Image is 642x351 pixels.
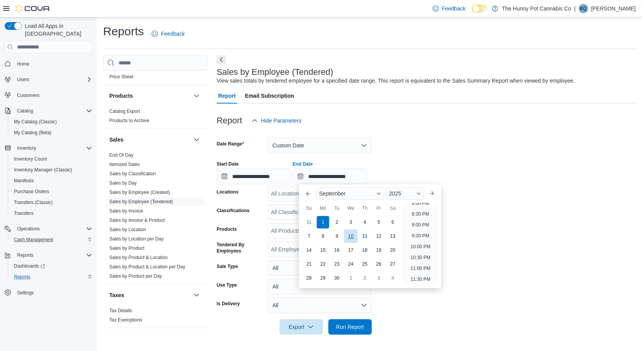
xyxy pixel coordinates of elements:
[109,264,185,270] span: Sales by Product & Location per Day
[302,215,400,285] div: September, 2025
[109,162,140,167] a: Itemized Sales
[217,67,333,77] h3: Sales by Employee (Tendered)
[2,105,95,116] button: Catalog
[11,117,92,126] span: My Catalog (Classic)
[103,24,144,39] h1: Reports
[11,187,92,196] span: Purchase Orders
[14,106,36,116] button: Catalog
[580,4,587,13] span: KQ
[14,178,34,184] span: Manifests
[11,235,56,244] a: Cash Management
[109,308,132,314] span: Tax Details
[11,165,92,175] span: Inventory Manager (Classic)
[109,190,170,195] a: Sales by Employee (Created)
[109,246,145,251] a: Sales by Product
[11,128,55,137] a: My Catalog (Beta)
[14,274,30,280] span: Reports
[442,5,466,12] span: Feedback
[192,290,201,300] button: Taxes
[579,4,588,13] div: Kobee Quinn
[14,59,92,68] span: Home
[17,92,40,99] span: Customers
[8,116,95,127] button: My Catalog (Classic)
[17,290,34,296] span: Settings
[17,226,40,232] span: Operations
[14,91,43,100] a: Customers
[472,5,488,13] input: Dark Mode
[109,218,165,223] a: Sales by Invoice & Product
[8,175,95,186] button: Manifests
[14,210,33,216] span: Transfers
[109,152,133,158] span: End Of Day
[249,113,305,128] button: Hide Parameters
[409,199,432,208] li: 8:00 PM
[217,263,238,270] label: Sale Type
[11,128,92,137] span: My Catalog (Beta)
[261,117,302,124] span: Hide Parameters
[11,272,92,282] span: Reports
[109,264,185,270] a: Sales by Product & Location per Day
[109,236,164,242] a: Sales by Location per Day
[217,226,237,232] label: Products
[268,260,372,276] button: All
[14,106,92,116] span: Catalog
[109,291,190,299] button: Taxes
[328,319,372,335] button: Run Report
[218,88,236,104] span: Report
[344,230,357,243] div: day-10
[109,180,137,186] a: Sales by Day
[345,272,357,284] div: day-1
[407,253,433,262] li: 10:30 PM
[14,224,92,233] span: Operations
[14,199,53,206] span: Transfers (Classic)
[17,61,29,67] span: Home
[14,188,49,195] span: Purchase Orders
[2,90,95,101] button: Customers
[16,5,50,12] img: Cova
[5,55,92,318] nav: Complex example
[109,208,143,214] a: Sales by Invoice
[103,150,207,284] div: Sales
[109,161,140,168] span: Itemized Sales
[11,176,92,185] span: Manifests
[345,216,357,228] div: day-3
[8,197,95,208] button: Transfers (Classic)
[109,227,146,233] span: Sales by Location
[317,272,329,284] div: day-29
[11,261,92,271] span: Dashboards
[331,258,343,270] div: day-23
[11,235,92,244] span: Cash Management
[387,244,399,256] div: day-20
[293,169,367,184] input: Press the down key to enter a popover containing a calendar. Press the escape key to close the po...
[109,255,168,260] a: Sales by Product & Location
[2,223,95,234] button: Operations
[336,323,364,331] span: Run Report
[303,244,315,256] div: day-14
[2,58,95,69] button: Home
[574,4,576,13] p: |
[192,91,201,100] button: Products
[109,273,162,279] a: Sales by Product per Day
[409,209,432,219] li: 8:30 PM
[109,108,140,114] span: Catalog Export
[103,107,207,128] div: Products
[407,242,433,251] li: 10:00 PM
[403,203,438,285] ul: Time
[217,189,239,195] label: Locations
[8,186,95,197] button: Purchase Orders
[331,272,343,284] div: day-30
[14,263,45,269] span: Dashboards
[389,190,401,197] span: 2025
[268,297,372,313] button: All
[217,282,237,288] label: Use Type
[373,216,385,228] div: day-5
[11,165,75,175] a: Inventory Manager (Classic)
[14,90,92,100] span: Customers
[303,258,315,270] div: day-21
[11,176,37,185] a: Manifests
[17,108,33,114] span: Catalog
[317,258,329,270] div: day-22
